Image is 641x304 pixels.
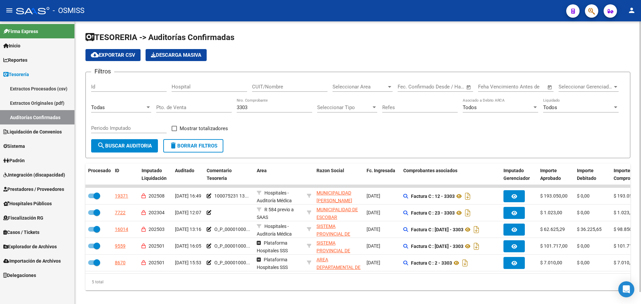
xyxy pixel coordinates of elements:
[465,83,473,91] button: Open calendar
[97,143,152,149] span: Buscar Auditoria
[463,104,477,110] span: Todos
[367,193,380,199] span: [DATE]
[577,260,590,265] span: $ 0,00
[112,164,139,186] datatable-header-cell: ID
[91,51,99,59] mat-icon: cloud_download
[91,52,135,58] span: Exportar CSV
[364,164,401,186] datatable-header-cell: Fc. Ingresada
[411,244,463,249] strong: Factura C : [DATE] - 3303
[411,210,455,216] strong: Factura C : 23 - 3303
[540,210,562,215] span: $ 1.023,00
[3,186,64,193] span: Prestadores / Proveedores
[3,42,20,49] span: Inicio
[577,168,596,181] span: Importe Debitado
[543,104,557,110] span: Todos
[254,164,304,186] datatable-header-cell: Area
[618,281,634,297] div: Open Intercom Messenger
[207,168,232,181] span: Comentario Tesoreria
[367,243,380,249] span: [DATE]
[257,257,288,270] span: Plataforma Hospitales SSS
[367,168,395,173] span: Fc. Ingresada
[91,67,114,76] h3: Filtros
[472,241,481,252] i: Descargar documento
[3,171,65,179] span: Integración (discapacidad)
[316,207,358,220] span: MUNICIPALIDAD DE ESCOBAR
[3,243,57,250] span: Explorador de Archivos
[540,168,561,181] span: Importe Aprobado
[149,193,165,199] span: 202508
[367,210,380,215] span: [DATE]
[317,104,371,110] span: Seleccionar Tipo
[91,139,158,153] button: Buscar Auditoria
[214,243,250,249] span: O_P_00001000...
[3,71,29,78] span: Tesorería
[3,214,43,222] span: Fiscalización RG
[316,206,361,220] div: - 33999034069
[3,157,25,164] span: Padrón
[472,224,481,235] i: Descargar documento
[149,227,165,232] span: 202503
[3,142,25,150] span: Sistema
[115,226,128,233] div: 16014
[367,260,380,265] span: [DATE]
[214,227,250,232] span: O_P_00001000...
[257,240,288,253] span: Plataforma Hospitales SSS
[151,52,201,58] span: Descarga Masiva
[180,124,228,132] span: Mostrar totalizadores
[540,243,568,249] span: $ 101.717,00
[169,143,217,149] span: Borrar Filtros
[115,192,128,200] div: 19371
[614,193,641,199] span: $ 193.050,00
[257,168,267,173] span: Area
[53,3,84,18] span: - OSMISS
[540,193,568,199] span: $ 193.050,00
[115,259,126,267] div: 8670
[577,243,590,249] span: $ 0,00
[540,260,562,265] span: $ 7.010,00
[614,243,641,249] span: $ 101.717,00
[146,49,207,61] button: Descarga Masiva
[85,33,234,42] span: TESORERIA -> Auditorías Confirmadas
[559,84,613,90] span: Seleccionar Gerenciador
[139,164,172,186] datatable-header-cell: Imputado Liquidación
[398,84,425,90] input: Fecha inicio
[574,164,611,186] datatable-header-cell: Importe Debitado
[463,191,472,202] i: Descargar documento
[577,210,590,215] span: $ 0,00
[577,193,590,199] span: $ 0,00
[501,164,538,186] datatable-header-cell: Imputado Gerenciador
[503,168,530,181] span: Imputado Gerenciador
[403,168,457,173] span: Comprobantes asociados
[85,164,112,186] datatable-header-cell: Procesado
[88,168,111,173] span: Procesado
[314,164,364,186] datatable-header-cell: Razon Social
[3,229,39,236] span: Casos / Tickets
[316,239,361,253] div: - 30691822849
[316,189,361,203] div: - 30999003156
[5,6,13,14] mat-icon: menu
[175,168,194,173] span: Auditado
[546,83,554,91] button: Open calendar
[257,190,292,203] span: Hospitales - Auditoría Médica
[214,193,249,199] span: 100075231 13...
[115,242,126,250] div: 9559
[172,164,204,186] datatable-header-cell: Auditado
[146,49,207,61] app-download-masive: Descarga masiva de comprobantes (adjuntos)
[463,208,472,218] i: Descargar documento
[461,258,469,268] i: Descargar documento
[149,260,165,265] span: 202501
[316,240,350,261] span: SISTEMA PROVINCIAL DE SALUD
[3,200,52,207] span: Hospitales Públicos
[257,224,292,237] span: Hospitales - Auditoría Médica
[316,256,361,270] div: - 33672182919
[163,139,223,153] button: Borrar Filtros
[257,207,294,220] span: R 584 previo a SAAS
[401,164,501,186] datatable-header-cell: Comprobantes asociados
[115,168,119,173] span: ID
[628,6,636,14] mat-icon: person
[367,227,380,232] span: [DATE]
[175,260,201,265] span: [DATE] 15:53
[316,223,361,237] div: - 30691822849
[175,210,201,215] span: [DATE] 12:07
[333,84,387,90] span: Seleccionar Area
